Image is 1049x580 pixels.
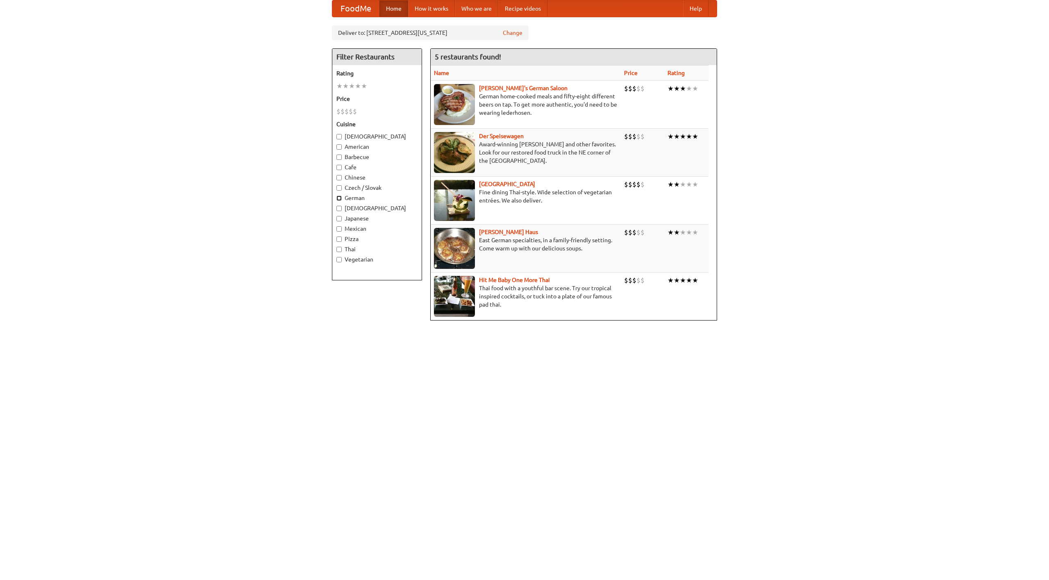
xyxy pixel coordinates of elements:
a: Der Speisewagen [479,133,524,139]
label: Mexican [336,225,418,233]
a: [PERSON_NAME]'s German Saloon [479,85,568,91]
li: $ [632,180,636,189]
li: ★ [692,84,698,93]
a: Recipe videos [498,0,547,17]
input: Pizza [336,237,342,242]
li: ★ [668,276,674,285]
li: $ [353,107,357,116]
li: $ [640,84,645,93]
li: ★ [668,228,674,237]
input: Cafe [336,165,342,170]
label: Cafe [336,163,418,171]
li: ★ [674,180,680,189]
label: Thai [336,245,418,253]
input: Barbecue [336,155,342,160]
input: Vegetarian [336,257,342,262]
li: $ [632,276,636,285]
a: Price [624,70,638,76]
div: Deliver to: [STREET_ADDRESS][US_STATE] [332,25,529,40]
li: $ [628,276,632,285]
li: $ [624,228,628,237]
li: ★ [668,180,674,189]
img: babythai.jpg [434,276,475,317]
li: $ [624,132,628,141]
a: Who we are [455,0,498,17]
label: Vegetarian [336,255,418,264]
li: $ [628,84,632,93]
li: $ [632,132,636,141]
input: American [336,144,342,150]
input: Mexican [336,226,342,232]
li: ★ [686,180,692,189]
a: Name [434,70,449,76]
li: $ [632,84,636,93]
li: ★ [674,228,680,237]
li: ★ [680,132,686,141]
p: East German specialties, in a family-friendly setting. Come warm up with our delicious soups. [434,236,618,252]
li: $ [345,107,349,116]
li: ★ [674,132,680,141]
li: ★ [336,82,343,91]
li: ★ [668,132,674,141]
ng-pluralize: 5 restaurants found! [435,53,501,61]
h5: Cuisine [336,120,418,128]
li: ★ [686,228,692,237]
label: Czech / Slovak [336,184,418,192]
li: ★ [686,132,692,141]
li: ★ [680,276,686,285]
label: American [336,143,418,151]
input: Czech / Slovak [336,185,342,191]
li: $ [632,228,636,237]
p: German home-cooked meals and fifty-eight different beers on tap. To get more authentic, you'd nee... [434,92,618,117]
a: Hit Me Baby One More Thai [479,277,550,283]
li: $ [624,84,628,93]
li: ★ [668,84,674,93]
label: [DEMOGRAPHIC_DATA] [336,132,418,141]
li: $ [640,276,645,285]
p: Award-winning [PERSON_NAME] and other favorites. Look for our restored food truck in the NE corne... [434,140,618,165]
p: Fine dining Thai-style. Wide selection of vegetarian entrées. We also deliver. [434,188,618,205]
li: ★ [361,82,367,91]
a: Home [379,0,408,17]
li: ★ [692,276,698,285]
input: Thai [336,247,342,252]
li: $ [636,180,640,189]
li: ★ [692,132,698,141]
input: [DEMOGRAPHIC_DATA] [336,206,342,211]
li: $ [624,180,628,189]
input: Chinese [336,175,342,180]
li: $ [636,84,640,93]
li: ★ [349,82,355,91]
li: ★ [674,84,680,93]
li: $ [349,107,353,116]
h5: Rating [336,69,418,77]
a: [PERSON_NAME] Haus [479,229,538,235]
label: Japanese [336,214,418,223]
input: German [336,196,342,201]
input: Japanese [336,216,342,221]
h4: Filter Restaurants [332,49,422,65]
li: ★ [680,84,686,93]
li: ★ [692,180,698,189]
li: $ [636,228,640,237]
label: Barbecue [336,153,418,161]
h5: Price [336,95,418,103]
a: How it works [408,0,455,17]
img: speisewagen.jpg [434,132,475,173]
p: Thai food with a youthful bar scene. Try our tropical inspired cocktails, or tuck into a plate of... [434,284,618,309]
li: $ [640,180,645,189]
img: kohlhaus.jpg [434,228,475,269]
li: ★ [692,228,698,237]
li: ★ [680,180,686,189]
li: ★ [343,82,349,91]
li: $ [624,276,628,285]
li: $ [640,132,645,141]
li: $ [640,228,645,237]
li: ★ [674,276,680,285]
a: [GEOGRAPHIC_DATA] [479,181,535,187]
